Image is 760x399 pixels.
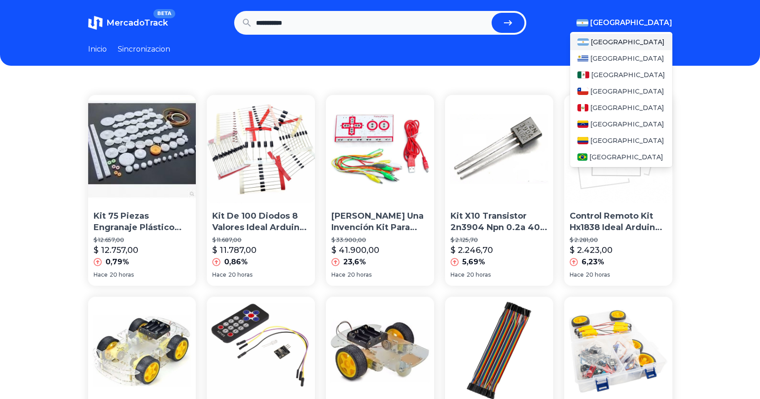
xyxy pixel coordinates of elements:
[590,54,664,63] span: [GEOGRAPHIC_DATA]
[94,244,138,257] p: $ 12.757,00
[570,132,672,149] a: Colombia[GEOGRAPHIC_DATA]
[582,257,604,268] p: 6,23%
[570,34,672,50] a: Argentina[GEOGRAPHIC_DATA]
[591,37,665,47] span: [GEOGRAPHIC_DATA]
[94,236,191,244] p: $ 12.657,00
[462,257,485,268] p: 5,69%
[564,95,672,286] a: Control Remoto Kit Hx1838 Ideal Arduino Raspberry Pi CordobaControl Remoto Kit Hx1838 Ideal Ardui...
[94,210,191,233] p: Kit 75 Piezas Engranaje Plástico Polea Diy Arduino Itytarg
[224,257,248,268] p: 0,86%
[212,210,309,233] p: Kit De 100 Diodos 8 Valores Ideal Arduino Itytarg
[343,257,366,268] p: 23,6%
[118,44,170,55] a: Sincronizacion
[590,87,664,96] span: [GEOGRAPHIC_DATA]
[590,103,664,112] span: [GEOGRAPHIC_DATA]
[570,83,672,100] a: Chile[GEOGRAPHIC_DATA]
[331,236,429,244] p: $ 33.900,00
[570,67,672,83] a: Mexico[GEOGRAPHIC_DATA]
[590,120,664,129] span: [GEOGRAPHIC_DATA]
[577,104,588,111] img: Peru
[577,71,589,79] img: Mexico
[570,236,667,244] p: $ 2.281,00
[577,121,588,128] img: Venezuela
[577,55,588,62] img: Uruguay
[586,271,610,278] span: 20 horas
[570,100,672,116] a: Peru[GEOGRAPHIC_DATA]
[570,149,672,165] a: Brasil[GEOGRAPHIC_DATA]
[212,244,257,257] p: $ 11.787,00
[88,16,168,30] a: MercadoTrackBETA
[589,152,663,162] span: [GEOGRAPHIC_DATA]
[326,95,434,203] img: Makey Makey Una Invención Kit Para Todos Arduino Cocodrilo
[577,137,588,144] img: Colombia
[577,19,588,26] img: Argentina
[445,95,553,286] a: Kit X10 Transistor 2n3904 Npn 0.2a 40v 0.625w To-92 ArduinoKit X10 Transistor 2n3904 Npn 0.2a 40v...
[331,210,429,233] p: [PERSON_NAME] Una Invención Kit Para Todos Arduino Cocodrilo
[570,116,672,132] a: Venezuela[GEOGRAPHIC_DATA]
[94,271,108,278] span: Hace
[570,244,613,257] p: $ 2.423,00
[207,95,315,203] img: Kit De 100 Diodos 8 Valores Ideal Arduino Itytarg
[577,17,672,28] button: [GEOGRAPHIC_DATA]
[88,95,196,203] img: Kit 75 Piezas Engranaje Plástico Polea Diy Arduino Itytarg
[326,95,434,286] a: Makey Makey Una Invención Kit Para Todos Arduino Cocodrilo[PERSON_NAME] Una Invención Kit Para To...
[451,210,548,233] p: Kit X10 Transistor 2n3904 Npn 0.2a 40v 0.625w To-92 Arduino
[590,17,672,28] span: [GEOGRAPHIC_DATA]
[466,271,491,278] span: 20 horas
[570,50,672,67] a: Uruguay[GEOGRAPHIC_DATA]
[88,44,107,55] a: Inicio
[577,38,589,46] img: Argentina
[590,136,664,145] span: [GEOGRAPHIC_DATA]
[570,210,667,233] p: Control Remoto Kit Hx1838 Ideal Arduino Raspberry Pi Cordoba
[106,18,168,28] span: MercadoTrack
[451,271,465,278] span: Hace
[88,95,196,286] a: Kit 75 Piezas Engranaje Plástico Polea Diy Arduino ItytargKit 75 Piezas Engranaje Plástico Polea ...
[577,153,588,161] img: Brasil
[105,257,129,268] p: 0,79%
[212,271,226,278] span: Hace
[212,236,309,244] p: $ 11.687,00
[228,271,252,278] span: 20 horas
[570,271,584,278] span: Hace
[591,70,665,79] span: [GEOGRAPHIC_DATA]
[451,244,493,257] p: $ 2.246,70
[331,271,346,278] span: Hace
[110,271,134,278] span: 20 horas
[331,244,379,257] p: $ 41.900,00
[207,95,315,286] a: Kit De 100 Diodos 8 Valores Ideal Arduino ItytargKit De 100 Diodos 8 Valores Ideal Arduino Itytar...
[88,16,103,30] img: MercadoTrack
[451,236,548,244] p: $ 2.125,70
[153,9,175,18] span: BETA
[445,95,553,203] img: Kit X10 Transistor 2n3904 Npn 0.2a 40v 0.625w To-92 Arduino
[347,271,372,278] span: 20 horas
[564,95,672,203] img: Control Remoto Kit Hx1838 Ideal Arduino Raspberry Pi Cordoba
[577,88,588,95] img: Chile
